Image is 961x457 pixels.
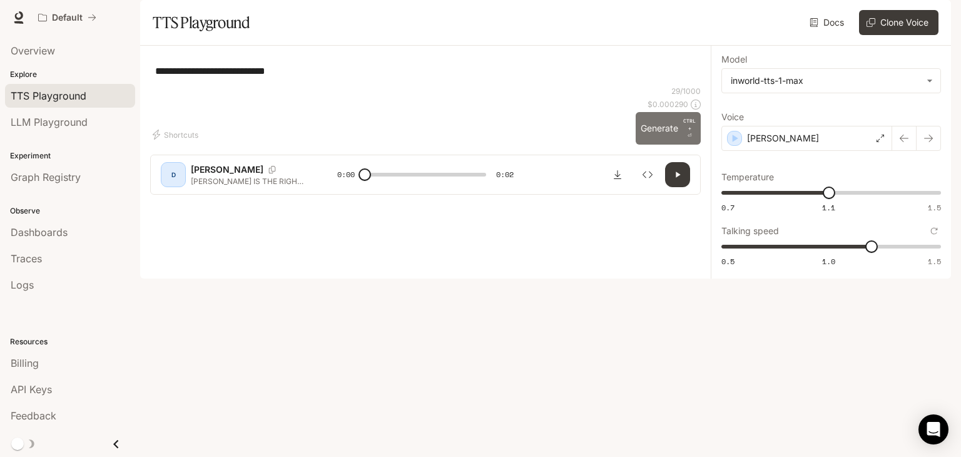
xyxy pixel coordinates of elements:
button: All workspaces [33,5,102,30]
button: Inspect [635,162,660,187]
div: inworld-tts-1-max [731,74,920,87]
p: Talking speed [721,227,779,235]
p: [PERSON_NAME] [747,132,819,145]
p: [PERSON_NAME] IS THE RIGHT ANS [191,176,307,187]
button: Shortcuts [150,125,203,145]
button: Copy Voice ID [263,166,281,173]
button: Reset to default [927,224,941,238]
span: 1.0 [822,256,835,267]
span: 0:02 [496,168,514,181]
p: Default [52,13,83,23]
p: CTRL + [683,117,696,132]
span: 1.5 [928,256,941,267]
span: 1.1 [822,202,835,213]
p: 29 / 1000 [671,86,701,96]
p: [PERSON_NAME] [191,163,263,176]
p: Voice [721,113,744,121]
p: Model [721,55,747,64]
button: GenerateCTRL +⏎ [636,112,701,145]
a: Docs [807,10,849,35]
div: inworld-tts-1-max [722,69,940,93]
span: 0.5 [721,256,735,267]
button: Clone Voice [859,10,938,35]
div: D [163,165,183,185]
span: 0.7 [721,202,735,213]
span: 1.5 [928,202,941,213]
p: ⏎ [683,117,696,140]
div: Open Intercom Messenger [918,414,948,444]
p: $ 0.000290 [648,99,688,110]
span: 0:00 [337,168,355,181]
button: Download audio [605,162,630,187]
p: Temperature [721,173,774,182]
h1: TTS Playground [153,10,250,35]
